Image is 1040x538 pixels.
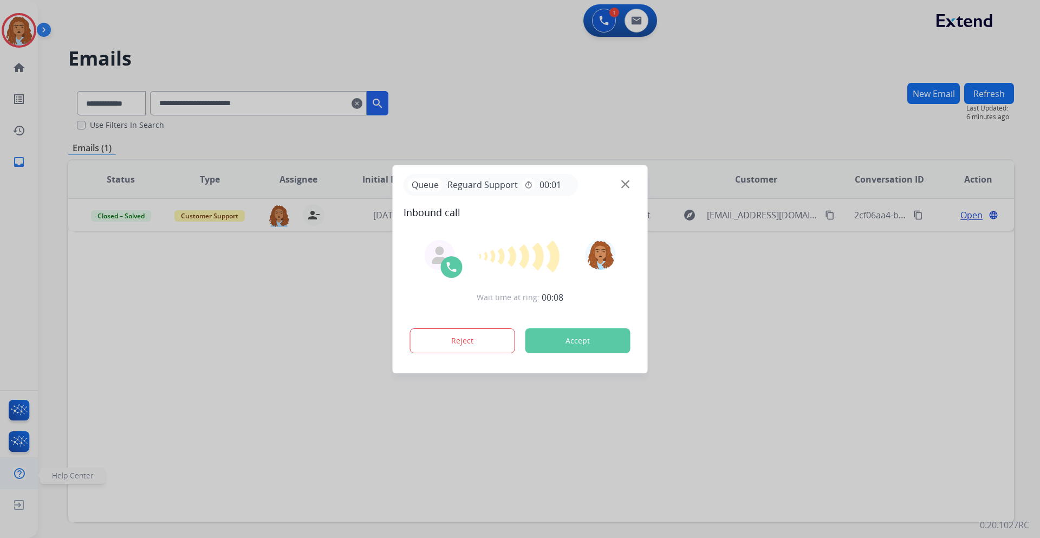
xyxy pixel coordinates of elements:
[408,178,443,192] p: Queue
[524,180,533,189] mat-icon: timer
[477,292,539,303] span: Wait time at ring:
[410,328,515,353] button: Reject
[539,178,561,191] span: 00:01
[542,291,563,304] span: 00:08
[621,180,629,188] img: close-button
[431,247,448,264] img: agent-avatar
[525,328,630,353] button: Accept
[585,239,615,270] img: avatar
[404,205,637,220] span: Inbound call
[443,178,522,191] span: Reguard Support
[980,518,1029,531] p: 0.20.1027RC
[445,261,458,274] img: call-icon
